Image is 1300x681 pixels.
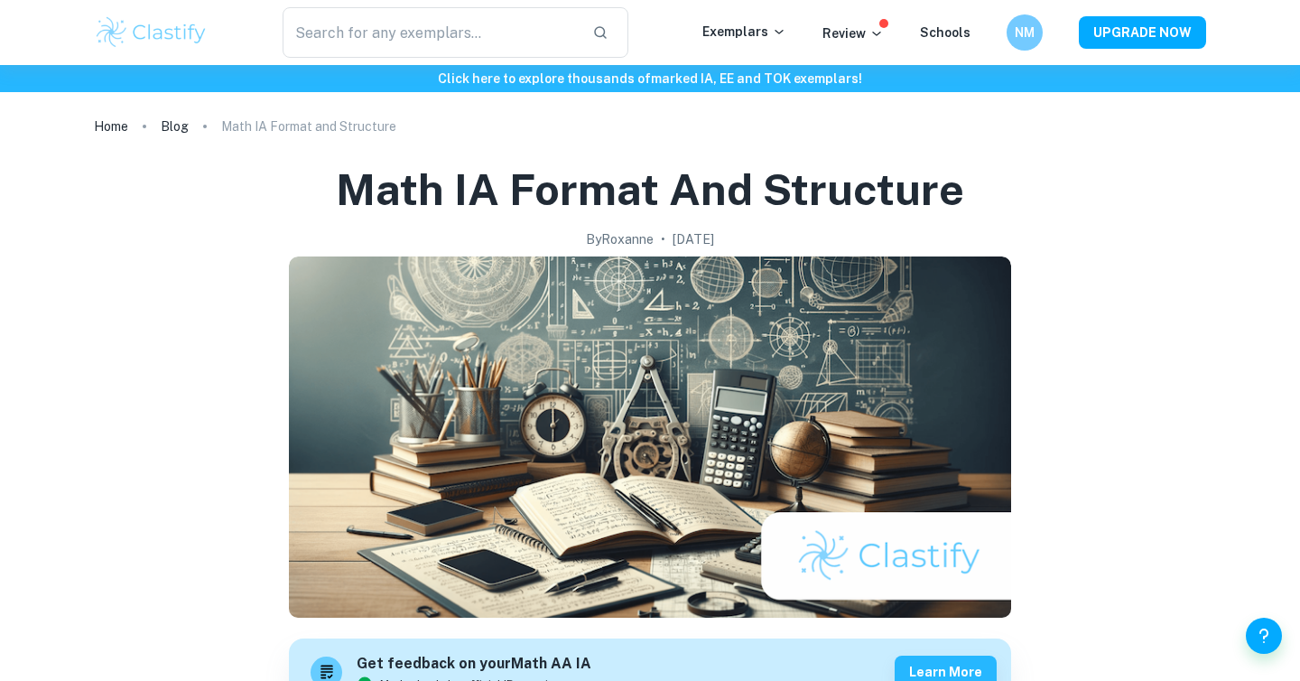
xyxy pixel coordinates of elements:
[94,114,128,139] a: Home
[336,161,964,219] h1: Math IA Format and Structure
[4,69,1296,89] h6: Click here to explore thousands of marked IA, EE and TOK exemplars !
[822,23,884,43] p: Review
[702,22,786,42] p: Exemplars
[161,114,189,139] a: Blog
[673,229,714,249] h2: [DATE]
[1015,23,1035,42] h6: NM
[1079,16,1206,49] button: UPGRADE NOW
[221,117,396,136] p: Math IA Format and Structure
[94,14,209,51] img: Clastify logo
[357,653,591,676] h6: Get feedback on your Math AA IA
[289,257,1011,618] img: Math IA Format and Structure cover image
[920,25,970,40] a: Schools
[283,7,578,58] input: Search for any exemplars...
[1007,14,1043,51] button: NM
[1246,618,1282,654] button: Help and Feedback
[661,229,665,249] p: •
[586,229,654,249] h2: By Roxanne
